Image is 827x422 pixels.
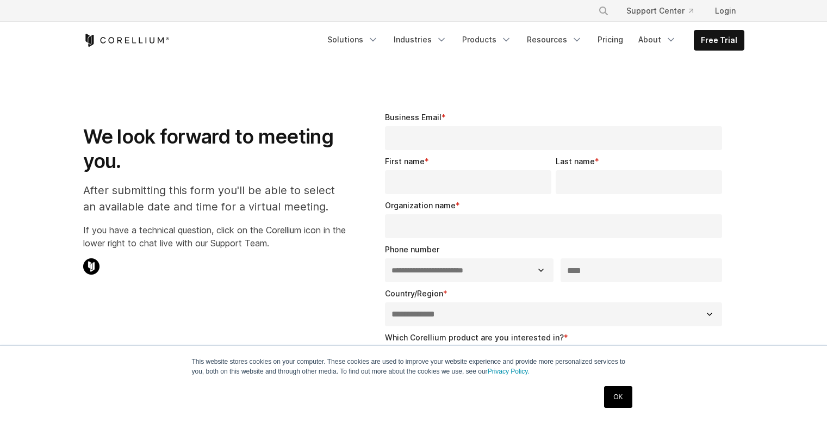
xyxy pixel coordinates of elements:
p: This website stores cookies on your computer. These cookies are used to improve your website expe... [192,357,636,376]
span: Phone number [385,245,439,254]
span: Which Corellium product are you interested in? [385,333,564,342]
a: Login [706,1,744,21]
span: First name [385,157,425,166]
p: If you have a technical question, click on the Corellium icon in the lower right to chat live wit... [83,224,346,250]
span: Organization name [385,201,456,210]
div: Navigation Menu [321,30,744,51]
a: Solutions [321,30,385,49]
a: OK [604,386,632,408]
a: Corellium Home [83,34,170,47]
a: Free Trial [694,30,744,50]
h1: We look forward to meeting you. [83,125,346,173]
a: Privacy Policy. [488,368,530,375]
a: Resources [520,30,589,49]
p: After submitting this form you'll be able to select an available date and time for a virtual meet... [83,182,346,215]
a: Products [456,30,518,49]
a: About [632,30,683,49]
a: Pricing [591,30,630,49]
span: Business Email [385,113,442,122]
div: Navigation Menu [585,1,744,21]
span: Last name [556,157,595,166]
a: Support Center [618,1,702,21]
button: Search [594,1,613,21]
a: Industries [387,30,453,49]
img: Corellium Chat Icon [83,258,100,275]
span: Country/Region [385,289,443,298]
